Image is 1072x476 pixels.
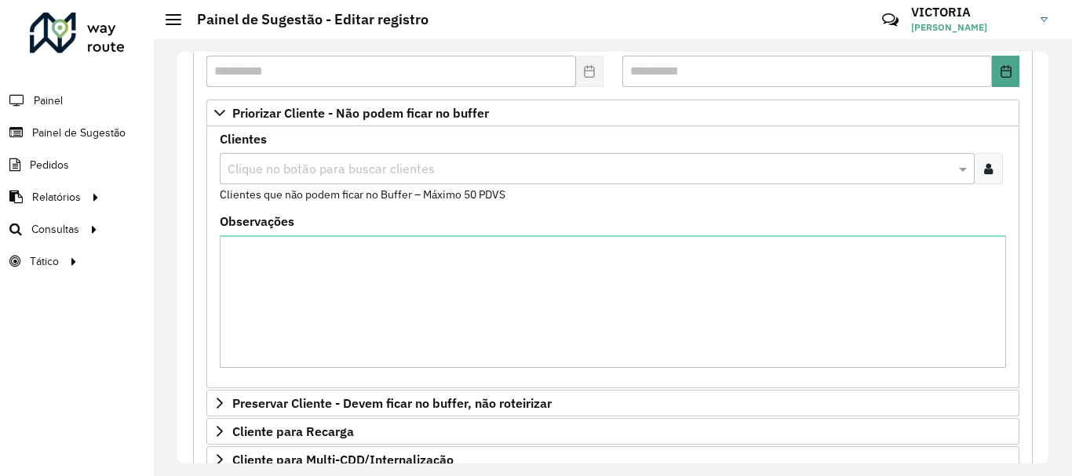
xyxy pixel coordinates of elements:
[30,253,59,270] span: Tático
[232,425,354,438] span: Cliente para Recarga
[220,129,267,148] label: Clientes
[206,126,1019,388] div: Priorizar Cliente - Não podem ficar no buffer
[873,3,907,37] a: Contato Rápido
[232,453,454,466] span: Cliente para Multi-CDD/Internalização
[220,212,294,231] label: Observações
[181,11,428,28] h2: Painel de Sugestão - Editar registro
[34,93,63,109] span: Painel
[30,157,69,173] span: Pedidos
[206,100,1019,126] a: Priorizar Cliente - Não podem ficar no buffer
[206,418,1019,445] a: Cliente para Recarga
[206,446,1019,473] a: Cliente para Multi-CDD/Internalização
[31,221,79,238] span: Consultas
[911,20,1029,35] span: [PERSON_NAME]
[911,5,1029,20] h3: VICTORIA
[220,187,505,202] small: Clientes que não podem ficar no Buffer – Máximo 50 PDVS
[206,390,1019,416] a: Preservar Cliente - Devem ficar no buffer, não roteirizar
[992,56,1019,87] button: Choose Date
[232,107,489,119] span: Priorizar Cliente - Não podem ficar no buffer
[32,189,81,205] span: Relatórios
[32,125,126,141] span: Painel de Sugestão
[232,397,552,409] span: Preservar Cliente - Devem ficar no buffer, não roteirizar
